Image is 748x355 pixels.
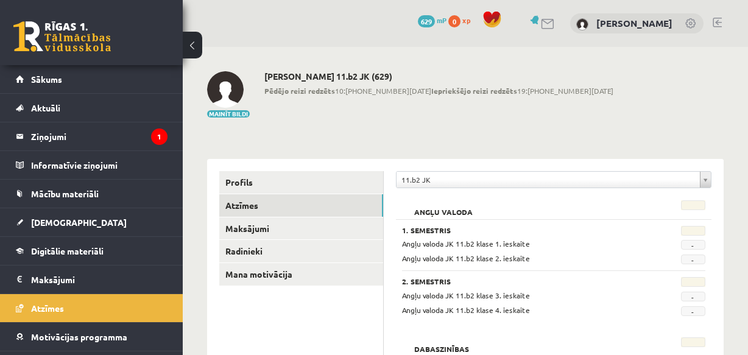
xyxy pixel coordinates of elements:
[418,15,446,25] a: 629 mP
[31,303,64,314] span: Atzīmes
[681,240,705,250] span: -
[448,15,476,25] a: 0 xp
[219,263,383,286] a: Mana motivācija
[31,331,127,342] span: Motivācijas programma
[219,194,383,217] a: Atzīmes
[31,245,104,256] span: Digitālie materiāli
[219,240,383,262] a: Radinieki
[16,122,168,150] a: Ziņojumi1
[596,17,672,29] a: [PERSON_NAME]
[16,94,168,122] a: Aktuāli
[437,15,446,25] span: mP
[207,71,244,108] img: Līga Kauliņa
[264,86,335,96] b: Pēdējo reizi redzēts
[13,21,111,52] a: Rīgas 1. Tālmācības vidusskola
[462,15,470,25] span: xp
[402,337,481,350] h2: Dabaszinības
[418,15,435,27] span: 629
[264,85,613,96] span: 10:[PHONE_NUMBER][DATE] 19:[PHONE_NUMBER][DATE]
[402,305,530,315] span: Angļu valoda JK 11.b2 klase 4. ieskaite
[402,277,652,286] h3: 2. Semestris
[681,306,705,316] span: -
[402,253,530,263] span: Angļu valoda JK 11.b2 klase 2. ieskaite
[402,226,652,234] h3: 1. Semestris
[31,217,127,228] span: [DEMOGRAPHIC_DATA]
[207,110,250,118] button: Mainīt bildi
[16,237,168,265] a: Digitālie materiāli
[264,71,613,82] h2: [PERSON_NAME] 11.b2 JK (629)
[219,217,383,240] a: Maksājumi
[16,265,168,293] a: Maksājumi
[219,171,383,194] a: Profils
[151,128,168,145] i: 1
[681,255,705,264] span: -
[681,292,705,301] span: -
[397,172,711,188] a: 11.b2 JK
[16,208,168,236] a: [DEMOGRAPHIC_DATA]
[402,239,530,248] span: Angļu valoda JK 11.b2 klase 1. ieskaite
[16,151,168,179] a: Informatīvie ziņojumi
[402,200,485,213] h2: Angļu valoda
[16,180,168,208] a: Mācību materiāli
[31,102,60,113] span: Aktuāli
[31,265,168,293] legend: Maksājumi
[431,86,517,96] b: Iepriekšējo reizi redzēts
[31,151,168,179] legend: Informatīvie ziņojumi
[16,65,168,93] a: Sākums
[576,18,588,30] img: Līga Kauliņa
[402,290,530,300] span: Angļu valoda JK 11.b2 klase 3. ieskaite
[16,294,168,322] a: Atzīmes
[31,122,168,150] legend: Ziņojumi
[16,323,168,351] a: Motivācijas programma
[401,172,695,188] span: 11.b2 JK
[448,15,460,27] span: 0
[31,74,62,85] span: Sākums
[31,188,99,199] span: Mācību materiāli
